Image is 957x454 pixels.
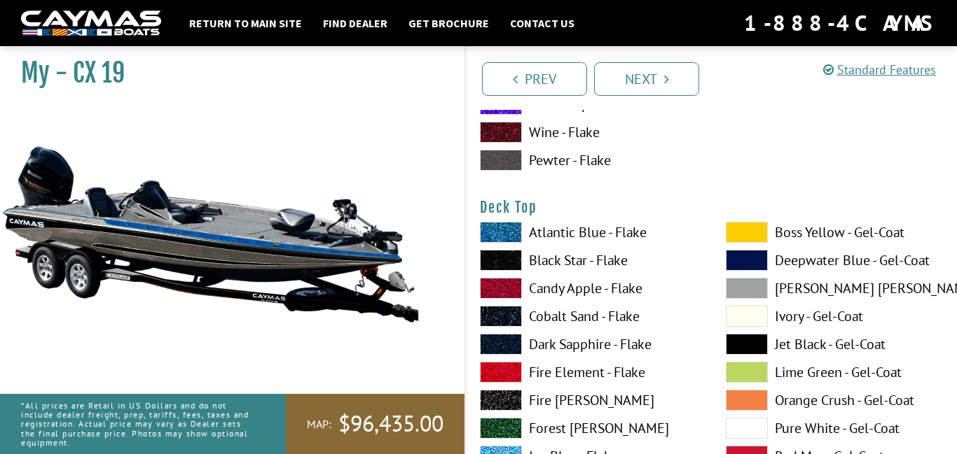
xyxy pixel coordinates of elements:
[21,57,429,89] h1: My - CX 19
[478,60,957,96] ul: Pagination
[21,10,161,36] img: white-logo-c9c8dbefe5ff5ceceb0f0178aa75bf4bb51f6bca0971e226c86eb53dfe498488.png
[480,199,943,216] h4: Deck Top
[594,62,699,96] a: Next
[726,306,944,327] label: Ivory - Gel-Coat
[480,250,698,271] label: Black Star - Flake
[286,394,464,454] a: MAP:$96,435.00
[307,417,331,432] span: MAP:
[338,409,443,439] span: $96,435.00
[480,390,698,411] label: Fire [PERSON_NAME]
[480,122,698,143] label: Wine - Flake
[480,150,698,171] label: Pewter - Flake
[726,222,944,243] label: Boss Yellow - Gel-Coat
[480,278,698,299] label: Candy Apple - Flake
[726,278,944,299] label: [PERSON_NAME] [PERSON_NAME] - Gel-Coat
[401,14,496,32] a: Get Brochure
[480,362,698,383] label: Fire Element - Flake
[726,250,944,271] label: Deepwater Blue - Gel-Coat
[480,334,698,355] label: Dark Sapphire - Flake
[480,222,698,243] label: Atlantic Blue - Flake
[823,62,936,78] a: Standard Features
[182,14,309,32] a: Return to main site
[726,362,944,383] label: Lime Green - Gel-Coat
[744,8,936,38] div: 1-888-4CAYMAS
[482,62,587,96] a: Prev
[480,306,698,327] label: Cobalt Sand - Flake
[316,14,394,32] a: Find Dealer
[726,418,944,439] label: Pure White - Gel-Coat
[21,394,254,454] p: *All prices are Retail in US Dollars and do not include dealer freight, prep, tariffs, fees, taxe...
[726,390,944,411] label: Orange Crush - Gel-Coat
[503,14,581,32] a: Contact Us
[480,418,698,439] label: Forest [PERSON_NAME]
[726,334,944,355] label: Jet Black - Gel-Coat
